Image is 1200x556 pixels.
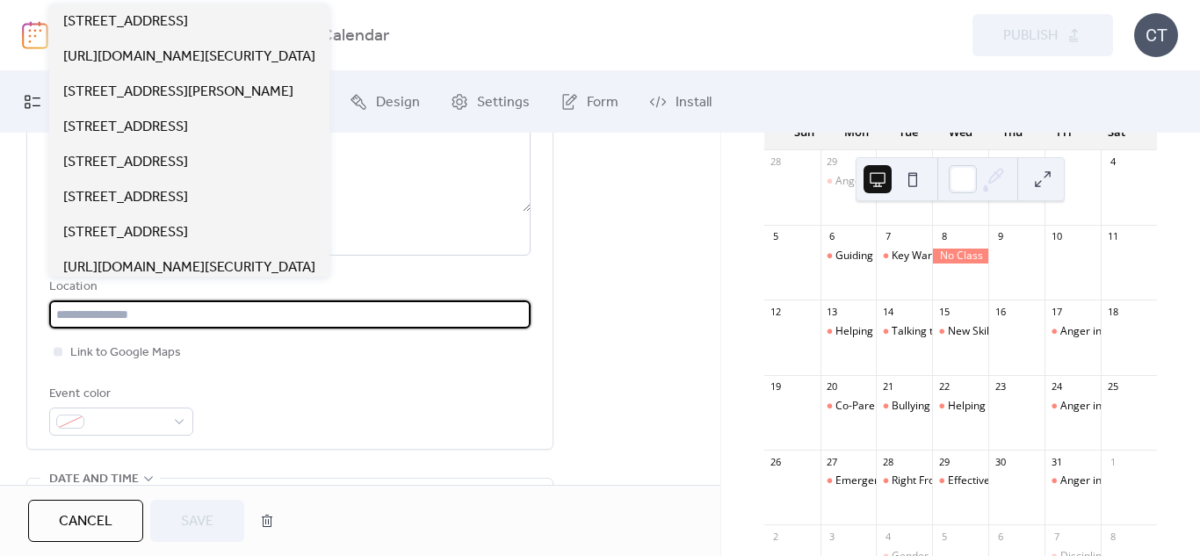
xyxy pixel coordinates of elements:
[820,473,877,488] div: Emergency Preparedness
[937,380,951,394] div: 22
[1060,399,1146,414] div: Anger in Children
[881,230,894,243] div: 7
[994,380,1007,394] div: 23
[892,399,987,414] div: Bullying for Parents
[948,324,1098,339] div: New Skills for Frazzled Parents
[892,249,1163,264] div: Key Warning Signs, Mental Health Disorders in Children
[835,399,983,414] div: Co-Parenting with A Narcissist
[1050,530,1063,543] div: 7
[1050,230,1063,243] div: 10
[63,11,188,32] span: [STREET_ADDRESS]
[63,257,315,278] span: [URL][DOMAIN_NAME][SECURITY_DATA]
[1106,455,1119,468] div: 1
[937,305,951,318] div: 15
[336,78,433,126] a: Design
[49,277,527,298] div: Location
[477,92,530,113] span: Settings
[994,155,1007,169] div: 2
[820,174,877,189] div: Anger Triggers
[820,399,877,414] div: Co-Parenting with A Narcissist
[770,455,783,468] div: 26
[892,324,991,339] div: Talking to your Child
[826,230,839,243] div: 6
[28,500,143,542] button: Cancel
[948,473,1186,488] div: Effective Discipline Ages [DEMOGRAPHIC_DATA]
[881,455,894,468] div: 28
[876,324,932,339] div: Talking to your Child
[22,21,48,49] img: logo
[826,530,839,543] div: 3
[820,249,877,264] div: Guiding Children in Choices and Consequences
[1106,155,1119,169] div: 4
[826,380,839,394] div: 20
[937,230,951,243] div: 8
[770,155,783,169] div: 28
[770,230,783,243] div: 5
[63,82,293,103] span: [STREET_ADDRESS][PERSON_NAME]
[835,324,1055,339] div: Helping Children Write Healthy Anger Scripts
[63,47,315,68] span: [URL][DOMAIN_NAME][SECURITY_DATA]
[63,152,188,173] span: [STREET_ADDRESS]
[881,305,894,318] div: 14
[1045,473,1101,488] div: Anger in Teenagers
[881,380,894,394] div: 21
[49,384,190,405] div: Event color
[826,155,839,169] div: 29
[932,473,988,488] div: Effective Discipline Ages 2-12
[1045,324,1101,339] div: Anger in Young Children
[59,511,112,532] span: Cancel
[876,399,932,414] div: Bullying for Parents
[1050,455,1063,468] div: 31
[932,399,988,414] div: Helping Children Develop Social and Emotional Skills
[1045,399,1101,414] div: Anger in Children
[70,343,181,364] span: Link to Google Maps
[676,92,712,113] span: Install
[994,455,1007,468] div: 30
[587,92,618,113] span: Form
[636,78,725,126] a: Install
[63,117,188,138] span: [STREET_ADDRESS]
[881,530,894,543] div: 4
[826,455,839,468] div: 27
[932,249,988,264] div: No Class
[994,305,1007,318] div: 16
[1106,305,1119,318] div: 18
[770,380,783,394] div: 19
[1106,380,1119,394] div: 25
[826,305,839,318] div: 13
[770,530,783,543] div: 2
[1050,380,1063,394] div: 24
[1106,530,1119,543] div: 8
[835,473,962,488] div: Emergency Preparedness
[63,187,188,208] span: [STREET_ADDRESS]
[937,455,951,468] div: 29
[547,78,632,126] a: Form
[376,92,420,113] span: Design
[1060,324,1179,339] div: Anger in Young Children
[835,174,909,189] div: Anger Triggers
[770,305,783,318] div: 12
[994,230,1007,243] div: 9
[49,469,139,490] span: Date and time
[881,155,894,169] div: 30
[932,324,988,339] div: New Skills for Frazzled Parents
[1134,13,1178,57] div: CT
[437,78,543,126] a: Settings
[892,473,971,488] div: Right From Birth
[835,249,1066,264] div: Guiding Children in Choices and Consequences
[1060,473,1157,488] div: Anger in Teenagers
[63,222,188,243] span: [STREET_ADDRESS]
[876,249,932,264] div: Key Warning Signs, Mental Health Disorders in Children
[937,155,951,169] div: 1
[1050,305,1063,318] div: 17
[820,324,877,339] div: Helping Children Write Healthy Anger Scripts
[11,78,127,126] a: My Events
[876,473,932,488] div: Right From Birth
[1106,230,1119,243] div: 11
[294,19,389,53] b: My Calendar
[1050,155,1063,169] div: 3
[994,530,1007,543] div: 6
[937,530,951,543] div: 5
